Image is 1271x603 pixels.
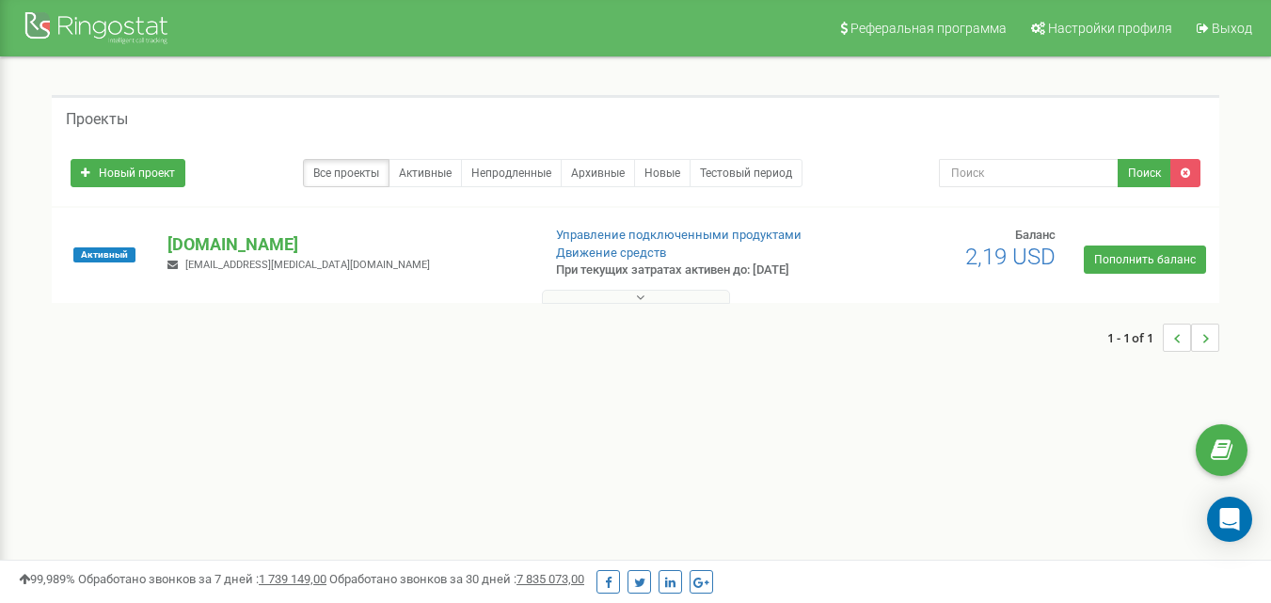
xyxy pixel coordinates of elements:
a: Активные [389,159,462,187]
a: Движение средств [556,246,666,260]
span: Обработано звонков за 7 дней : [78,572,326,586]
input: Поиск [939,159,1119,187]
a: Архивные [561,159,635,187]
span: Настройки профиля [1048,21,1172,36]
a: Пополнить баланс [1084,246,1206,274]
span: Реферальная программа [850,21,1007,36]
a: Новый проект [71,159,185,187]
u: 7 835 073,00 [516,572,584,586]
a: Все проекты [303,159,389,187]
p: При текущих затратах активен до: [DATE] [556,262,818,279]
a: Тестовый период [690,159,802,187]
button: Поиск [1118,159,1171,187]
u: 1 739 149,00 [259,572,326,586]
span: Обработано звонков за 30 дней : [329,572,584,586]
span: [EMAIL_ADDRESS][MEDICAL_DATA][DOMAIN_NAME] [185,259,430,271]
span: 1 - 1 of 1 [1107,324,1163,352]
span: Баланс [1015,228,1056,242]
h5: Проекты [66,111,128,128]
span: 99,989% [19,572,75,586]
nav: ... [1107,305,1219,371]
p: [DOMAIN_NAME] [167,232,525,257]
a: Управление подключенными продуктами [556,228,802,242]
span: Активный [73,247,135,262]
span: 2,19 USD [965,244,1056,270]
a: Новые [634,159,691,187]
span: Выход [1212,21,1252,36]
a: Непродленные [461,159,562,187]
div: Open Intercom Messenger [1207,497,1252,542]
